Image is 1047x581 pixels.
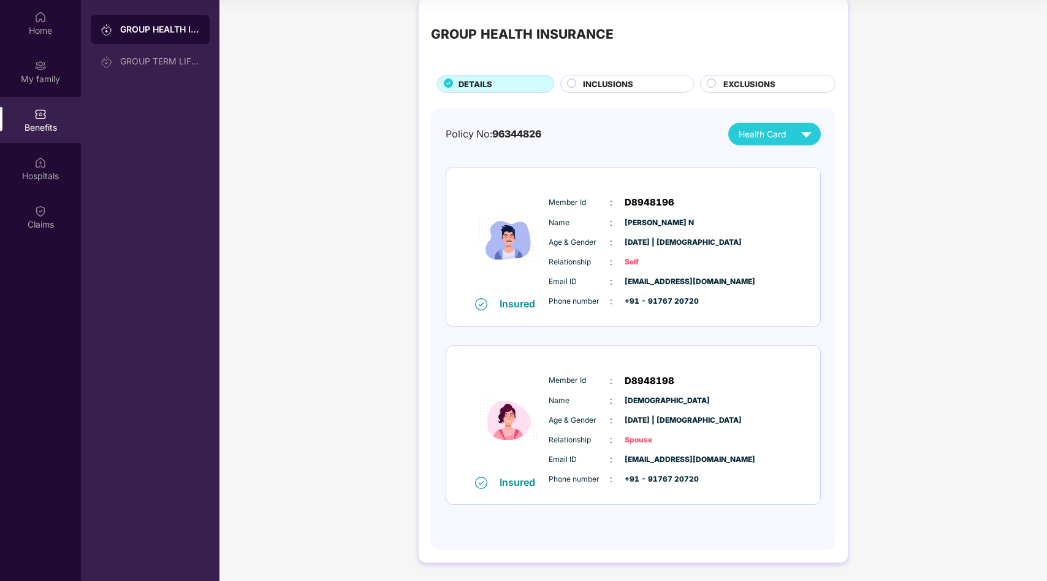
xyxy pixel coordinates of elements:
span: [EMAIL_ADDRESS][DOMAIN_NAME] [625,454,686,466]
span: Email ID [549,276,610,288]
img: icon [472,362,546,475]
span: : [610,414,612,427]
span: EXCLUSIONS [723,78,775,90]
span: +91 - 91767 20720 [625,296,686,307]
span: Health Card [739,128,786,141]
span: : [610,255,612,269]
span: Age & Gender [549,415,610,426]
span: : [610,394,612,407]
span: [PERSON_NAME] N [625,217,686,229]
span: : [610,294,612,308]
span: [DATE] | [DEMOGRAPHIC_DATA] [625,415,686,426]
img: icon [472,183,546,297]
img: svg+xml;base64,PHN2ZyB4bWxucz0iaHR0cDovL3d3dy53My5vcmcvMjAwMC9zdmciIHdpZHRoPSIxNiIgaGVpZ2h0PSIxNi... [475,298,487,310]
span: INCLUSIONS [583,78,633,90]
span: : [610,472,612,486]
span: Relationship [549,434,610,446]
span: Self [625,256,686,268]
span: D8948196 [625,195,674,210]
img: svg+xml;base64,PHN2ZyB4bWxucz0iaHR0cDovL3d3dy53My5vcmcvMjAwMC9zdmciIHdpZHRoPSIxNiIgaGVpZ2h0PSIxNi... [475,477,487,489]
img: svg+xml;base64,PHN2ZyBpZD0iSG9tZSIgeG1sbnM9Imh0dHA6Ly93d3cudzMub3JnLzIwMDAvc3ZnIiB3aWR0aD0iMjAiIG... [34,11,47,23]
span: DETAILS [459,78,492,90]
span: Email ID [549,454,610,466]
span: [DATE] | [DEMOGRAPHIC_DATA] [625,237,686,248]
span: [EMAIL_ADDRESS][DOMAIN_NAME] [625,276,686,288]
span: +91 - 91767 20720 [625,474,686,485]
span: Name [549,217,610,229]
img: svg+xml;base64,PHN2ZyBpZD0iSG9zcGl0YWxzIiB4bWxucz0iaHR0cDovL3d3dy53My5vcmcvMjAwMC9zdmciIHdpZHRoPS... [34,156,47,169]
button: Health Card [728,123,821,145]
span: Member Id [549,375,610,387]
span: : [610,453,612,466]
span: Phone number [549,474,610,485]
span: [DEMOGRAPHIC_DATA] [625,395,686,407]
span: Spouse [625,434,686,446]
span: : [610,216,612,229]
span: Age & Gender [549,237,610,248]
div: GROUP HEALTH INSURANCE [120,23,200,36]
img: svg+xml;base64,PHN2ZyB3aWR0aD0iMjAiIGhlaWdodD0iMjAiIHZpZXdCb3g9IjAgMCAyMCAyMCIgZmlsbD0ibm9uZSIgeG... [101,56,113,68]
span: 96344826 [492,128,541,140]
span: : [610,374,612,388]
div: Insured [500,476,543,488]
span: : [610,236,612,249]
span: Phone number [549,296,610,307]
div: GROUP HEALTH INSURANCE [431,25,614,45]
div: GROUP TERM LIFE INSURANCE [120,56,200,66]
span: : [610,275,612,288]
img: svg+xml;base64,PHN2ZyBpZD0iQ2xhaW0iIHhtbG5zPSJodHRwOi8vd3d3LnczLm9yZy8yMDAwL3N2ZyIgd2lkdGg9IjIwIi... [34,205,47,217]
img: svg+xml;base64,PHN2ZyBpZD0iQmVuZWZpdHMiIHhtbG5zPSJodHRwOi8vd3d3LnczLm9yZy8yMDAwL3N2ZyIgd2lkdGg9Ij... [34,108,47,120]
div: Policy No: [446,126,541,142]
span: : [610,433,612,447]
div: Insured [500,298,543,310]
img: svg+xml;base64,PHN2ZyB3aWR0aD0iMjAiIGhlaWdodD0iMjAiIHZpZXdCb3g9IjAgMCAyMCAyMCIgZmlsbD0ibm9uZSIgeG... [101,24,113,36]
img: svg+xml;base64,PHN2ZyB4bWxucz0iaHR0cDovL3d3dy53My5vcmcvMjAwMC9zdmciIHZpZXdCb3g9IjAgMCAyNCAyNCIgd2... [796,123,817,145]
img: svg+xml;base64,PHN2ZyB3aWR0aD0iMjAiIGhlaWdodD0iMjAiIHZpZXdCb3g9IjAgMCAyMCAyMCIgZmlsbD0ibm9uZSIgeG... [34,60,47,72]
span: Name [549,395,610,407]
span: : [610,196,612,209]
span: D8948198 [625,374,674,388]
span: Relationship [549,256,610,268]
span: Member Id [549,197,610,209]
